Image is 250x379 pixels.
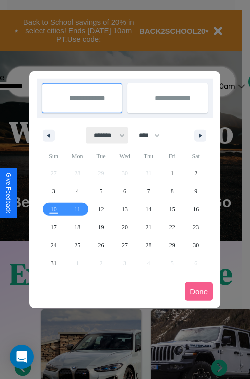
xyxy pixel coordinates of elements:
[137,182,160,200] button: 7
[169,200,175,218] span: 15
[160,236,184,254] button: 29
[193,218,199,236] span: 23
[42,236,65,254] button: 24
[65,148,89,164] span: Mon
[42,200,65,218] button: 10
[74,218,80,236] span: 18
[89,200,113,218] button: 12
[74,200,80,218] span: 11
[194,164,197,182] span: 2
[42,148,65,164] span: Sun
[65,236,89,254] button: 25
[193,236,199,254] span: 30
[169,218,175,236] span: 22
[160,182,184,200] button: 8
[89,236,113,254] button: 26
[137,218,160,236] button: 21
[185,282,213,301] button: Done
[51,218,57,236] span: 17
[113,182,136,200] button: 6
[184,164,208,182] button: 2
[5,173,12,213] div: Give Feedback
[51,200,57,218] span: 10
[137,148,160,164] span: Thu
[184,182,208,200] button: 9
[113,148,136,164] span: Wed
[42,218,65,236] button: 17
[122,200,128,218] span: 13
[113,218,136,236] button: 20
[123,182,126,200] span: 6
[184,236,208,254] button: 30
[113,236,136,254] button: 27
[98,236,104,254] span: 26
[100,182,103,200] span: 5
[160,164,184,182] button: 1
[194,182,197,200] span: 9
[74,236,80,254] span: 25
[193,200,199,218] span: 16
[89,182,113,200] button: 5
[137,200,160,218] button: 14
[145,218,151,236] span: 21
[89,148,113,164] span: Tue
[10,345,34,369] div: Open Intercom Messenger
[65,218,89,236] button: 18
[184,200,208,218] button: 16
[65,200,89,218] button: 11
[147,182,150,200] span: 7
[89,218,113,236] button: 19
[171,182,174,200] span: 8
[51,236,57,254] span: 24
[98,200,104,218] span: 12
[122,218,128,236] span: 20
[145,200,151,218] span: 14
[42,182,65,200] button: 3
[169,236,175,254] span: 29
[160,200,184,218] button: 15
[51,254,57,272] span: 31
[42,254,65,272] button: 31
[113,200,136,218] button: 13
[65,182,89,200] button: 4
[145,236,151,254] span: 28
[76,182,79,200] span: 4
[137,236,160,254] button: 28
[171,164,174,182] span: 1
[184,218,208,236] button: 23
[52,182,55,200] span: 3
[122,236,128,254] span: 27
[160,148,184,164] span: Fri
[160,218,184,236] button: 22
[98,218,104,236] span: 19
[184,148,208,164] span: Sat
